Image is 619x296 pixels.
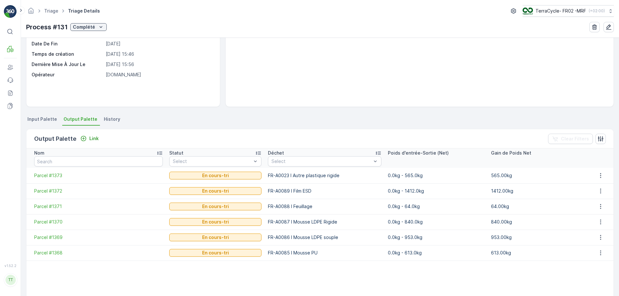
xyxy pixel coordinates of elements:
[202,203,229,210] p: En cours-tri
[106,41,213,47] p: [DATE]
[4,5,17,18] img: logo
[106,51,213,57] p: [DATE] 15:46
[202,188,229,194] p: En cours-tri
[106,72,213,78] p: [DOMAIN_NAME]
[268,188,381,194] p: FR-A0089 I Film ESD
[4,269,17,291] button: TT
[106,61,213,68] p: [DATE] 15:56
[34,219,163,225] a: Parcel #1370
[491,172,584,179] p: 565.00kg
[169,172,262,179] button: En cours-tri
[32,61,103,68] p: Dernière Mise À Jour Le
[27,116,57,122] span: Input Palette
[202,172,229,179] p: En cours-tri
[523,7,533,14] img: terracycle.png
[34,172,163,179] a: Parcel #1373
[34,150,44,156] p: Nom
[561,136,589,142] p: Clear Filters
[78,135,101,142] button: Link
[169,187,262,195] button: En cours-tri
[202,219,229,225] p: En cours-tri
[268,172,381,179] p: FR-A0023 I Autre plastique rigide
[169,234,262,241] button: En cours-tri
[388,172,485,179] p: 0.0kg - 565.0kg
[34,134,76,143] p: Output Palette
[34,156,163,167] input: Search
[4,264,17,268] span: v 1.52.2
[70,23,107,31] button: Complété
[34,234,163,241] a: Parcel #1369
[491,219,584,225] p: 840.00kg
[202,234,229,241] p: En cours-tri
[34,203,163,210] a: Parcel #1371
[388,250,485,256] p: 0.0kg - 613.0kg
[169,203,262,210] button: En cours-tri
[491,203,584,210] p: 64.00kg
[388,188,485,194] p: 0.0kg - 1412.0kg
[268,250,381,256] p: FR-A0085 I Mousse PU
[388,219,485,225] p: 0.0kg - 840.0kg
[268,234,381,241] p: FR-A0086 I Mousse LDPE souple
[491,188,584,194] p: 1412.00kg
[268,203,381,210] p: FR-A0088 I Feuillage
[388,234,485,241] p: 0.0kg - 953.0kg
[491,150,531,156] p: Gain de Poids Net
[64,116,97,122] span: Output Palette
[388,203,485,210] p: 0.0kg - 64.0kg
[491,250,584,256] p: 613.00kg
[73,24,95,30] p: Complété
[523,5,614,17] button: TerraCycle- FR02 -MRF(+02:00)
[27,10,34,15] a: Homepage
[548,134,593,144] button: Clear Filters
[491,234,584,241] p: 953.00kg
[535,8,586,14] p: TerraCycle- FR02 -MRF
[388,150,449,156] p: Poids d'entrée-Sortie (Net)
[169,249,262,257] button: En cours-tri
[589,8,605,14] p: ( +02:00 )
[44,8,58,14] a: Triage
[268,219,381,225] p: FR-A0087 I Mousse LDPE Rigide
[32,51,103,57] p: Temps de création
[67,8,101,14] span: Triage Details
[169,150,183,156] p: Statut
[34,188,163,194] a: Parcel #1372
[268,150,284,156] p: Déchet
[271,158,371,165] p: Select
[26,22,68,32] p: Process #131
[34,250,163,256] a: Parcel #1368
[104,116,120,122] span: History
[173,158,252,165] p: Select
[202,250,229,256] p: En cours-tri
[32,72,103,78] p: Opérateur
[5,275,16,285] div: TT
[32,41,103,47] p: Date De Fin
[89,135,99,142] p: Link
[169,218,262,226] button: En cours-tri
